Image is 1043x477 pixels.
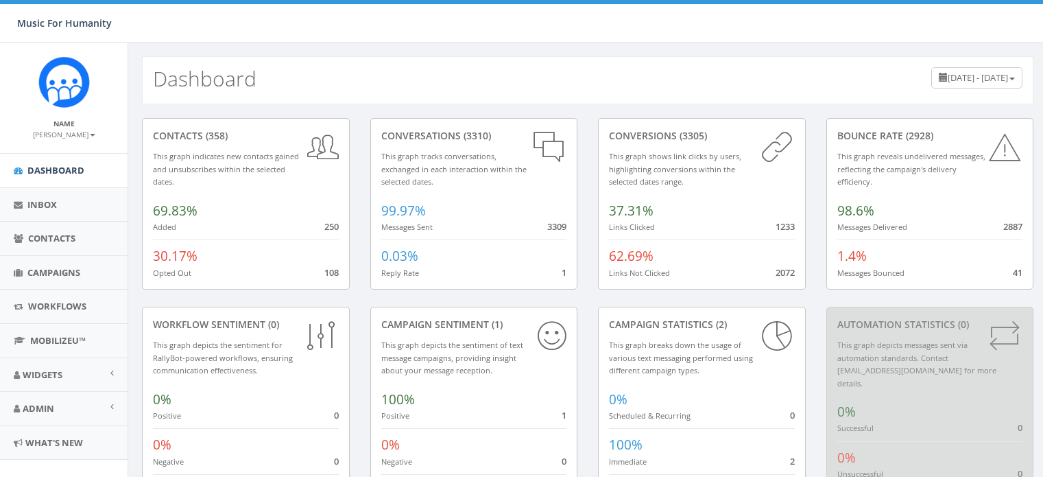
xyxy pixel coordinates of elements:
[837,449,856,467] span: 0%
[776,266,795,279] span: 2072
[53,119,75,128] small: Name
[381,151,527,187] small: This graph tracks conversations, exchanged in each interaction within the selected dates.
[837,202,874,220] span: 98.6%
[677,129,707,142] span: (3305)
[381,222,433,232] small: Messages Sent
[609,391,627,408] span: 0%
[334,409,339,421] span: 0
[153,318,339,331] div: Workflow Sentiment
[25,437,83,449] span: What's New
[837,423,874,433] small: Successful
[153,456,184,467] small: Negative
[790,409,795,421] span: 0
[153,340,293,375] small: This graph depicts the sentiment for RallyBot-powered workflows, ensuring communication effective...
[23,402,54,415] span: Admin
[153,67,256,90] h2: Dashboard
[28,232,75,244] span: Contacts
[837,222,907,232] small: Messages Delivered
[381,436,400,454] span: 0%
[324,266,339,279] span: 108
[609,340,753,375] small: This graph breaks down the usage of various text messaging performed using different campaign types.
[609,436,643,454] span: 100%
[381,318,567,331] div: Campaign Sentiment
[609,247,654,265] span: 62.69%
[837,129,1023,143] div: Bounce Rate
[153,247,197,265] span: 30.17%
[609,456,647,467] small: Immediate
[28,300,86,312] span: Workflows
[381,340,523,375] small: This graph depicts the sentiment of text message campaigns, providing insight about your message ...
[381,410,409,421] small: Positive
[562,409,566,421] span: 1
[955,318,969,331] span: (0)
[324,220,339,233] span: 250
[837,318,1023,331] div: Automation Statistics
[27,198,57,211] span: Inbox
[334,455,339,467] span: 0
[609,129,795,143] div: conversions
[461,129,491,142] span: (3310)
[381,247,418,265] span: 0.03%
[837,151,985,187] small: This graph reveals undelivered messages, reflecting the campaign's delivery efficiency.
[837,268,904,278] small: Messages Bounced
[153,202,197,220] span: 69.83%
[1013,266,1022,279] span: 41
[381,456,412,467] small: Negative
[381,268,419,278] small: Reply Rate
[837,403,856,421] span: 0%
[153,391,171,408] span: 0%
[837,340,996,388] small: This graph depicts messages sent via automation standards. Contact [EMAIL_ADDRESS][DOMAIN_NAME] f...
[33,130,95,139] small: [PERSON_NAME]
[609,268,670,278] small: Links Not Clicked
[38,56,90,108] img: Rally_Corp_Logo_1.png
[17,16,112,30] span: Music For Humanity
[30,334,86,347] span: MobilizeU™
[265,318,279,331] span: (0)
[23,369,62,381] span: Widgets
[33,128,95,140] a: [PERSON_NAME]
[1018,421,1022,434] span: 0
[153,151,299,187] small: This graph indicates new contacts gained and unsubscribes within the selected dates.
[153,410,181,421] small: Positive
[27,164,84,176] span: Dashboard
[381,202,426,220] span: 99.97%
[609,410,691,421] small: Scheduled & Recurring
[489,318,503,331] span: (1)
[837,247,867,265] span: 1.4%
[153,222,176,232] small: Added
[903,129,933,142] span: (2928)
[776,220,795,233] span: 1233
[609,222,655,232] small: Links Clicked
[562,455,566,467] span: 0
[203,129,228,142] span: (358)
[381,129,567,143] div: conversations
[609,202,654,220] span: 37.31%
[790,455,795,467] span: 2
[547,220,566,233] span: 3309
[153,268,191,278] small: Opted Out
[562,266,566,279] span: 1
[609,318,795,331] div: Campaign Statistics
[27,266,80,279] span: Campaigns
[609,151,741,187] small: This graph shows link clicks by users, highlighting conversions within the selected dates range.
[153,436,171,454] span: 0%
[381,391,415,408] span: 100%
[153,129,339,143] div: contacts
[948,71,1008,84] span: [DATE] - [DATE]
[1003,220,1022,233] span: 2887
[713,318,727,331] span: (2)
